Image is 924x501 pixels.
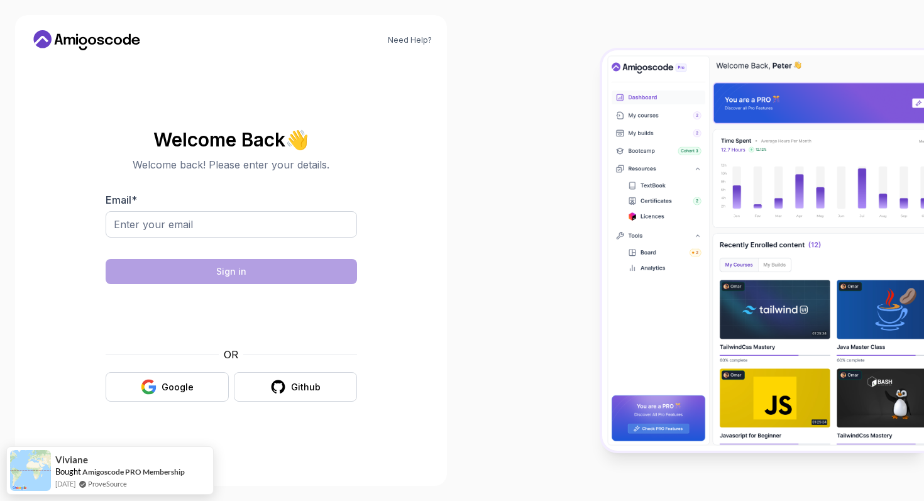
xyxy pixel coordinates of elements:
button: Sign in [106,259,357,284]
div: Google [162,381,194,394]
p: OR [224,347,238,362]
a: Home link [30,30,143,50]
button: Github [234,372,357,402]
a: ProveSource [88,478,127,489]
input: Enter your email [106,211,357,238]
img: Amigoscode Dashboard [602,50,924,451]
span: Bought [55,466,81,476]
button: Google [106,372,229,402]
div: Sign in [216,265,246,278]
span: 👋 [283,126,312,153]
p: Welcome back! Please enter your details. [106,157,357,172]
h2: Welcome Back [106,129,357,150]
a: Need Help? [388,35,432,45]
a: Amigoscode PRO Membership [82,467,185,476]
span: Viviane [55,454,88,465]
div: Github [291,381,321,394]
iframe: hCaptcha güvenlik sorunu için onay kutusu içeren pencere öğesi [136,292,326,339]
label: Email * [106,194,137,206]
span: [DATE] [55,478,75,489]
img: provesource social proof notification image [10,450,51,491]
